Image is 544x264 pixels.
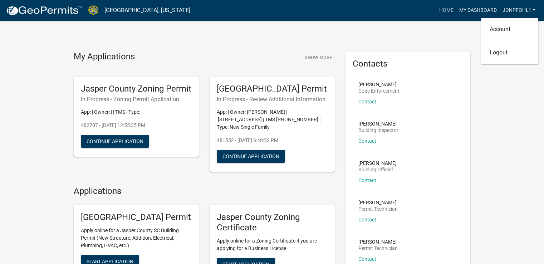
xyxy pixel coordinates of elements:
button: Continue Application [217,150,285,163]
p: Code Enforcement [358,88,400,93]
a: [GEOGRAPHIC_DATA], [US_STATE] [104,4,190,16]
a: Contact [358,138,376,144]
p: Building Inspector [358,128,398,133]
p: [PERSON_NAME] [358,82,400,87]
button: Show More [302,52,335,63]
a: JonPfohl1 [499,4,538,17]
h5: Jasper County Zoning Certificate [217,212,328,233]
p: [PERSON_NAME] [358,121,398,126]
a: Home [436,4,456,17]
a: Contact [358,177,376,183]
p: Apply online for a Zoning Certificate if you are applying for a Business License [217,237,328,252]
p: Permit Technician [358,206,398,211]
a: Account [481,21,538,38]
a: Contact [358,99,376,104]
p: Apply online for a Jasper County SC Building Permit (New Structure, Addition, Electrical, Plumbin... [81,227,192,249]
a: Contact [358,256,376,262]
img: Jasper County, South Carolina [88,5,99,15]
p: Permit Technician [358,246,398,251]
p: [PERSON_NAME] [358,161,397,166]
h6: In Progress - Review Additional Information [217,96,328,103]
h5: Jasper County Zoning Permit [81,84,192,94]
h5: [GEOGRAPHIC_DATA] Permit [217,84,328,94]
p: 482707 - [DATE] 12:55:35 PM [81,122,192,129]
h4: My Applications [74,52,135,62]
h4: Applications [74,186,335,196]
p: App: | Owner: [PERSON_NAME] | [STREET_ADDRESS] | TMS [PHONE_NUMBER] | Type: New Single Family [217,108,328,131]
p: [PERSON_NAME] [358,200,398,205]
button: Continue Application [81,135,149,148]
a: Contact [358,217,376,223]
h6: In Progress - Zoning Permit Application [81,96,192,103]
h5: Contacts [353,59,464,69]
p: [PERSON_NAME] [358,239,398,244]
p: Building Official [358,167,397,172]
p: 481552 - [DATE] 6:48:52 PM [217,137,328,144]
a: Logout [481,44,538,61]
div: JonPfohl1 [481,18,538,64]
h5: [GEOGRAPHIC_DATA] Permit [81,212,192,223]
a: My Dashboard [456,4,499,17]
p: App: | Owner: | | TMS | Type: [81,108,192,116]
